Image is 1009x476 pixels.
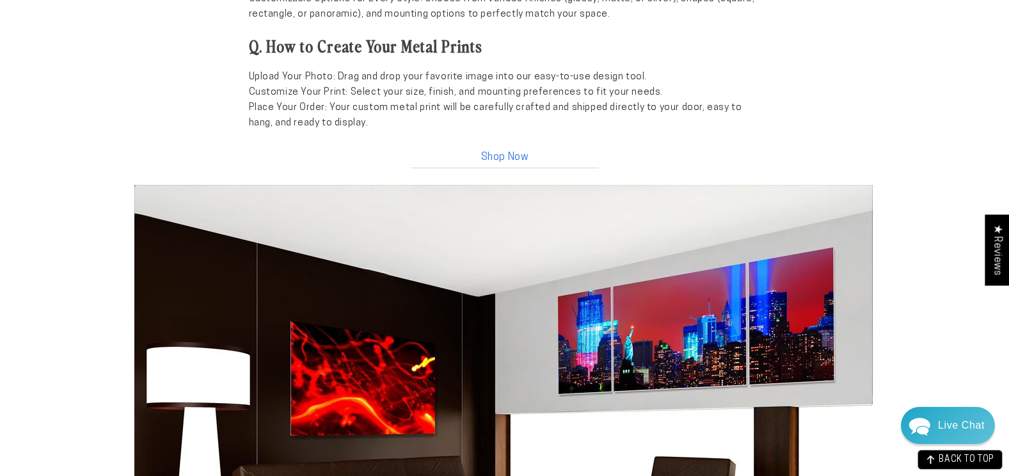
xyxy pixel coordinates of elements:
[985,214,1009,285] div: Click to open Judge.me floating reviews tab
[409,141,601,168] a: Shop Now
[249,35,482,57] strong: Q. How to Create Your Metal Prints
[901,407,995,444] div: Chat widget toggle
[249,70,761,131] p: Upload Your Photo: Drag and drop your favorite image into our easy-to-use design tool. Customize ...
[938,407,985,444] div: Contact Us Directly
[939,456,994,464] span: BACK TO TOP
